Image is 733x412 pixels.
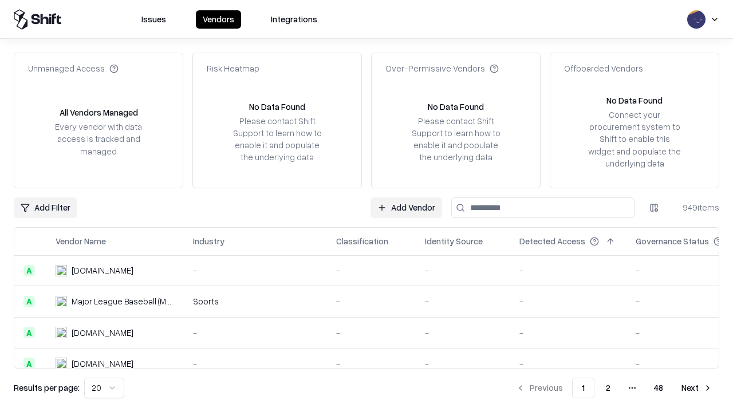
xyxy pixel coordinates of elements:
button: 48 [645,378,672,398]
img: Major League Baseball (MLB) [56,296,67,307]
div: Connect your procurement system to Shift to enable this widget and populate the underlying data [587,109,682,169]
div: No Data Found [249,101,305,113]
div: - [336,327,407,339]
img: pathfactory.com [56,265,67,276]
div: Identity Source [425,235,483,247]
div: - [193,358,318,370]
img: wixanswers.com [56,327,67,338]
div: A [23,265,35,276]
div: Please contact Shift Support to learn how to enable it and populate the underlying data [230,115,325,164]
div: A [23,296,35,307]
div: - [425,358,501,370]
img: boxed.com [56,358,67,369]
div: Risk Heatmap [207,62,259,74]
div: - [336,358,407,370]
div: [DOMAIN_NAME] [72,264,133,276]
button: Issues [135,10,173,29]
a: Add Vendor [371,197,442,218]
button: Vendors [196,10,241,29]
div: Major League Baseball (MLB) [72,295,175,307]
button: Integrations [264,10,324,29]
div: 949 items [673,201,719,213]
div: Unmanaged Access [28,62,119,74]
div: Please contact Shift Support to learn how to enable it and populate the underlying data [408,115,503,164]
button: 2 [597,378,620,398]
div: - [193,327,318,339]
div: No Data Found [606,94,663,106]
div: A [23,358,35,369]
div: [DOMAIN_NAME] [72,358,133,370]
div: Detected Access [519,235,585,247]
nav: pagination [509,378,719,398]
div: - [425,295,501,307]
div: - [425,264,501,276]
div: - [193,264,318,276]
div: Vendor Name [56,235,106,247]
div: - [519,358,617,370]
div: - [425,327,501,339]
div: No Data Found [428,101,484,113]
div: Classification [336,235,388,247]
div: Governance Status [636,235,709,247]
div: - [519,264,617,276]
div: All Vendors Managed [60,106,138,118]
div: - [336,264,407,276]
button: Next [675,378,719,398]
div: [DOMAIN_NAME] [72,327,133,339]
div: - [336,295,407,307]
div: Over-Permissive Vendors [385,62,499,74]
div: Industry [193,235,224,247]
div: - [519,327,617,339]
div: Offboarded Vendors [564,62,643,74]
button: 1 [572,378,594,398]
div: - [519,295,617,307]
div: A [23,327,35,338]
div: Every vendor with data access is tracked and managed [51,121,146,157]
p: Results per page: [14,382,80,394]
div: Sports [193,295,318,307]
button: Add Filter [14,197,77,218]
